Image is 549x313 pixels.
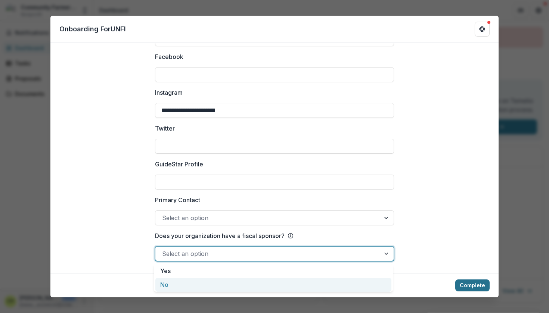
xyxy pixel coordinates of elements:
div: Select options list [154,264,393,292]
p: Onboarding For UNFI [59,24,126,34]
div: No [155,278,391,292]
button: Complete [455,279,490,291]
p: Instagram [155,88,183,97]
p: Facebook [155,52,183,61]
p: Does your organization have a fiscal sponsor? [155,231,285,240]
button: Get Help [475,22,490,37]
div: Yes [155,264,391,278]
p: GuideStar Profile [155,160,203,169]
p: Twitter [155,124,175,133]
p: Primary Contact [155,195,200,204]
